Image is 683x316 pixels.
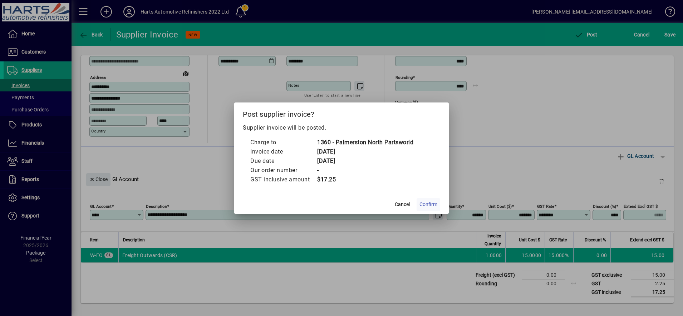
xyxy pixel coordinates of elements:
td: [DATE] [317,156,413,166]
span: Confirm [419,201,437,208]
button: Cancel [391,198,414,211]
p: Supplier invoice will be posted. [243,124,440,132]
h2: Post supplier invoice? [234,102,449,123]
td: - [317,166,413,175]
span: Cancel [395,201,410,208]
td: $17.25 [317,175,413,184]
td: Charge to [250,138,317,147]
td: Due date [250,156,317,166]
td: Our order number [250,166,317,175]
td: Invoice date [250,147,317,156]
td: [DATE] [317,147,413,156]
td: GST inclusive amount [250,175,317,184]
button: Confirm [417,198,440,211]
td: 1360 - Palmerston North Partsworld [317,138,413,147]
